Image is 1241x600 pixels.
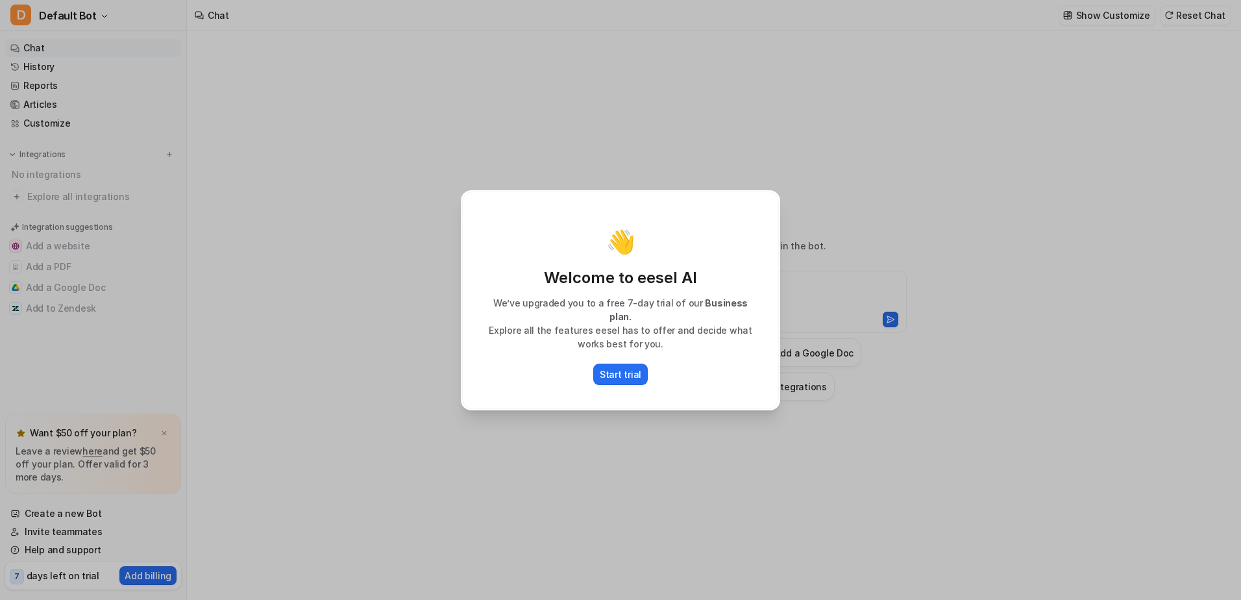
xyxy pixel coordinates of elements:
[600,368,641,381] p: Start trial
[593,364,648,385] button: Start trial
[606,229,635,255] p: 👋
[476,268,765,288] p: Welcome to eesel AI
[476,323,765,351] p: Explore all the features eesel has to offer and decide what works best for you.
[476,296,765,323] p: We’ve upgraded you to a free 7-day trial of our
